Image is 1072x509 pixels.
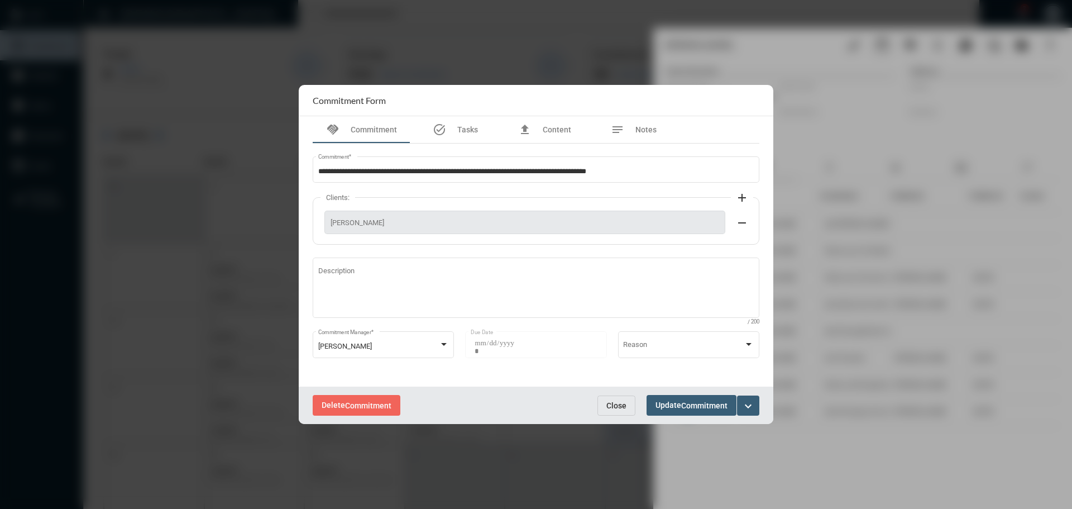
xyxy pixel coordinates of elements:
[606,401,626,410] span: Close
[655,401,728,410] span: Update
[597,396,635,416] button: Close
[735,216,749,230] mat-icon: remove
[457,125,478,134] span: Tasks
[635,125,657,134] span: Notes
[318,342,372,350] span: [PERSON_NAME]
[748,319,759,325] mat-hint: / 200
[735,191,749,204] mat-icon: add
[543,125,571,134] span: Content
[647,395,736,416] button: UpdateCommitment
[351,125,397,134] span: Commitment
[681,401,728,410] span: Commitment
[320,193,355,202] label: Clients:
[433,123,446,136] mat-icon: task_alt
[611,123,624,136] mat-icon: notes
[345,401,391,410] span: Commitment
[313,395,400,416] button: DeleteCommitment
[322,401,391,410] span: Delete
[313,95,386,106] h2: Commitment Form
[741,399,755,413] mat-icon: expand_more
[518,123,532,136] mat-icon: file_upload
[326,123,339,136] mat-icon: handshake
[331,218,719,227] span: [PERSON_NAME]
